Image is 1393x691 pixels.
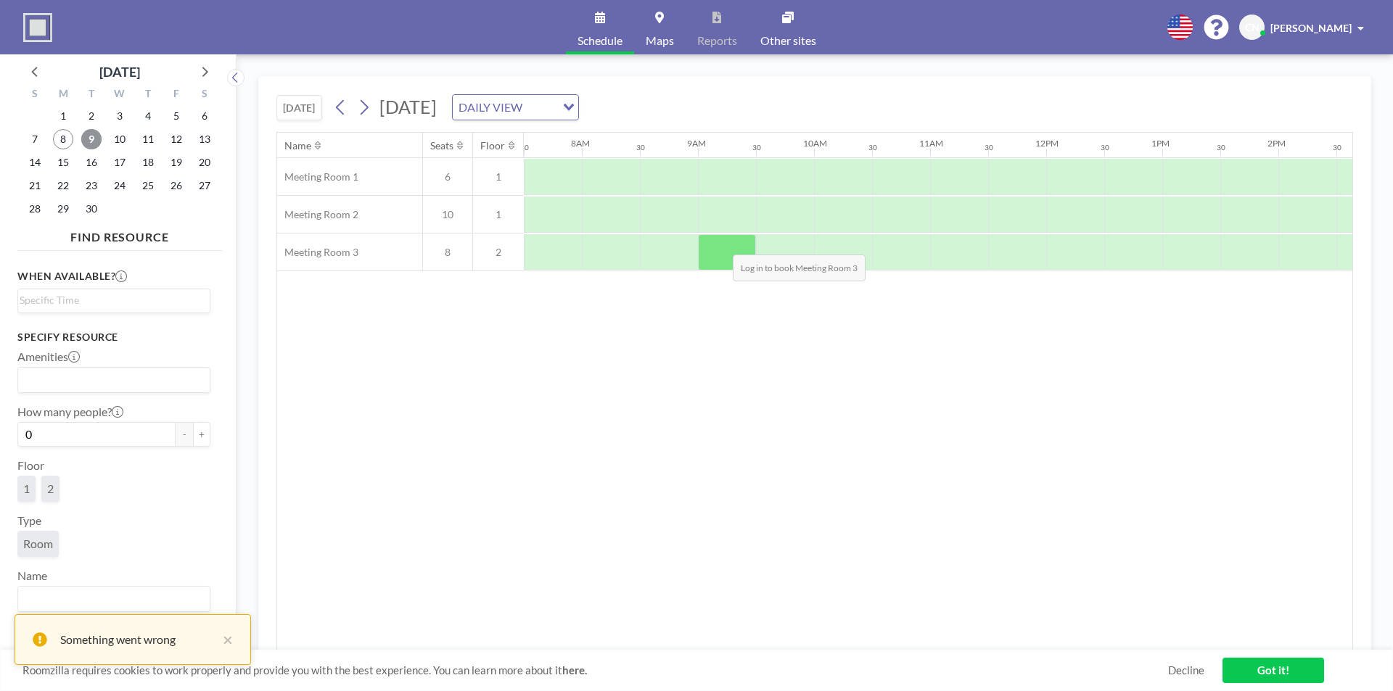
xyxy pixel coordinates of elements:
span: 8 [423,246,472,259]
div: Floor [480,139,505,152]
div: W [106,86,134,104]
span: 6 [423,170,472,183]
span: Tuesday, September 9, 2025 [81,129,102,149]
span: Wednesday, September 10, 2025 [110,129,130,149]
div: 10AM [803,138,827,149]
h4: FIND RESOURCE [17,224,222,244]
span: Wednesday, September 3, 2025 [110,106,130,126]
div: 30 [868,143,877,152]
span: Monday, September 15, 2025 [53,152,73,173]
span: Tuesday, September 30, 2025 [81,199,102,219]
span: Meeting Room 2 [277,208,358,221]
div: 30 [1101,143,1109,152]
span: Saturday, September 27, 2025 [194,175,215,196]
span: Schedule [578,35,622,46]
a: Decline [1168,663,1204,677]
input: Search for option [527,98,554,117]
span: CN [1245,21,1260,34]
span: Room [23,537,53,551]
span: Friday, September 26, 2025 [166,175,186,196]
span: 10 [423,208,472,221]
span: Reports [697,35,737,46]
span: Saturday, September 20, 2025 [194,152,215,173]
span: Monday, September 22, 2025 [53,175,73,196]
span: Roomzilla requires cookies to work properly and provide you with the best experience. You can lea... [22,663,1168,677]
span: Thursday, September 11, 2025 [138,129,158,149]
span: Tuesday, September 23, 2025 [81,175,102,196]
div: Search for option [18,587,210,611]
span: [DATE] [379,96,437,117]
span: Meeting Room 1 [277,170,358,183]
div: 11AM [919,138,943,149]
span: Log in to book Meeting Room 3 [733,255,866,281]
button: - [176,422,193,447]
div: [DATE] [99,62,140,82]
div: T [78,86,106,104]
button: + [193,422,210,447]
div: S [190,86,218,104]
button: [DATE] [276,95,322,120]
span: Saturday, September 13, 2025 [194,129,215,149]
span: Sunday, September 21, 2025 [25,175,45,196]
div: 30 [520,143,529,152]
input: Search for option [20,589,202,608]
div: 9AM [687,138,706,149]
span: Friday, September 12, 2025 [166,129,186,149]
h3: Specify resource [17,331,210,344]
a: here. [562,663,587,676]
span: Friday, September 5, 2025 [166,106,186,126]
div: S [21,86,49,104]
span: Meeting Room 3 [277,246,358,259]
span: 1 [23,481,30,496]
div: Search for option [18,289,210,311]
button: close [215,631,233,648]
span: Wednesday, September 24, 2025 [110,175,130,196]
div: 30 [1333,143,1341,152]
div: M [49,86,78,104]
span: 2 [47,481,54,496]
div: 30 [752,143,761,152]
span: 1 [473,208,524,221]
label: How many people? [17,405,123,419]
span: Monday, September 8, 2025 [53,129,73,149]
div: 1PM [1151,138,1170,149]
img: organization-logo [23,13,52,42]
span: 1 [473,170,524,183]
span: Thursday, September 18, 2025 [138,152,158,173]
input: Search for option [20,371,202,389]
span: Monday, September 1, 2025 [53,106,73,126]
div: Seats [430,139,453,152]
div: Name [284,139,311,152]
span: Thursday, September 4, 2025 [138,106,158,126]
div: 30 [636,143,645,152]
span: Thursday, September 25, 2025 [138,175,158,196]
span: Other sites [760,35,816,46]
div: 30 [985,143,993,152]
span: Maps [646,35,674,46]
span: Tuesday, September 2, 2025 [81,106,102,126]
span: 2 [473,246,524,259]
div: F [162,86,190,104]
div: Search for option [18,368,210,392]
div: 12PM [1035,138,1059,149]
div: T [133,86,162,104]
div: 2PM [1267,138,1286,149]
span: Friday, September 19, 2025 [166,152,186,173]
span: DAILY VIEW [456,98,525,117]
span: Sunday, September 14, 2025 [25,152,45,173]
div: Search for option [453,95,578,120]
span: Monday, September 29, 2025 [53,199,73,219]
span: Wednesday, September 17, 2025 [110,152,130,173]
div: 8AM [571,138,590,149]
div: 30 [1217,143,1225,152]
span: Tuesday, September 16, 2025 [81,152,102,173]
span: Sunday, September 28, 2025 [25,199,45,219]
span: Saturday, September 6, 2025 [194,106,215,126]
label: Amenities [17,349,80,364]
span: Sunday, September 7, 2025 [25,129,45,149]
label: Floor [17,458,44,473]
label: Type [17,513,41,528]
span: [PERSON_NAME] [1270,22,1352,34]
a: Got it! [1223,658,1324,683]
input: Search for option [20,292,202,308]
